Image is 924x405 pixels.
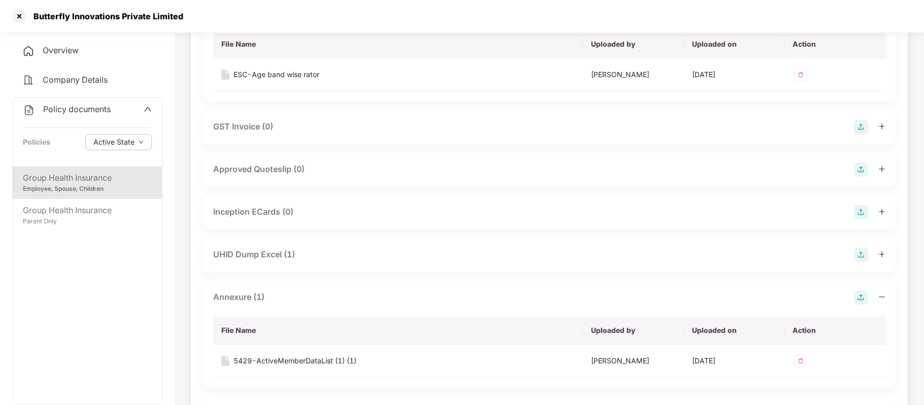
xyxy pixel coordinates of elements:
[43,75,108,85] span: Company Details
[234,355,356,366] div: 5429-ActiveMemberDataList (1) (1)
[784,317,885,345] th: Action
[23,217,152,226] div: Parent Only
[144,105,152,113] span: up
[854,205,868,219] img: svg+xml;base64,PHN2ZyB4bWxucz0iaHR0cDovL3d3dy53My5vcmcvMjAwMC9zdmciIHdpZHRoPSIyOCIgaGVpZ2h0PSIyOC...
[213,291,265,303] div: Annexure (1)
[878,123,885,130] span: plus
[23,184,152,194] div: Employee, Spouse, Children
[213,120,273,133] div: GST Invoice (0)
[213,163,305,176] div: Approved Quoteslip (0)
[591,355,676,366] div: [PERSON_NAME]
[793,66,809,83] img: svg+xml;base64,PHN2ZyB4bWxucz0iaHR0cDovL3d3dy53My5vcmcvMjAwMC9zdmciIHdpZHRoPSIzMiIgaGVpZ2h0PSIzMi...
[692,355,777,366] div: [DATE]
[692,69,777,80] div: [DATE]
[213,248,295,261] div: UHID Dump Excel (1)
[43,45,79,55] span: Overview
[85,134,152,150] button: Active Statedown
[213,206,293,218] div: Inception ECards (0)
[784,30,885,58] th: Action
[854,162,868,177] img: svg+xml;base64,PHN2ZyB4bWxucz0iaHR0cDovL3d3dy53My5vcmcvMjAwMC9zdmciIHdpZHRoPSIyOCIgaGVpZ2h0PSIyOC...
[23,137,50,148] div: Policies
[684,317,785,345] th: Uploaded on
[854,248,868,262] img: svg+xml;base64,PHN2ZyB4bWxucz0iaHR0cDovL3d3dy53My5vcmcvMjAwMC9zdmciIHdpZHRoPSIyOCIgaGVpZ2h0PSIyOC...
[878,165,885,173] span: plus
[854,290,868,305] img: svg+xml;base64,PHN2ZyB4bWxucz0iaHR0cDovL3d3dy53My5vcmcvMjAwMC9zdmciIHdpZHRoPSIyOCIgaGVpZ2h0PSIyOC...
[22,45,35,57] img: svg+xml;base64,PHN2ZyB4bWxucz0iaHR0cDovL3d3dy53My5vcmcvMjAwMC9zdmciIHdpZHRoPSIyNCIgaGVpZ2h0PSIyNC...
[23,104,35,116] img: svg+xml;base64,PHN2ZyB4bWxucz0iaHR0cDovL3d3dy53My5vcmcvMjAwMC9zdmciIHdpZHRoPSIyNCIgaGVpZ2h0PSIyNC...
[139,140,144,145] span: down
[22,74,35,86] img: svg+xml;base64,PHN2ZyB4bWxucz0iaHR0cDovL3d3dy53My5vcmcvMjAwMC9zdmciIHdpZHRoPSIyNCIgaGVpZ2h0PSIyNC...
[221,70,229,80] img: svg+xml;base64,PHN2ZyB4bWxucz0iaHR0cDovL3d3dy53My5vcmcvMjAwMC9zdmciIHdpZHRoPSIxNiIgaGVpZ2h0PSIyMC...
[221,356,229,366] img: svg+xml;base64,PHN2ZyB4bWxucz0iaHR0cDovL3d3dy53My5vcmcvMjAwMC9zdmciIHdpZHRoPSIxNiIgaGVpZ2h0PSIyMC...
[23,172,152,184] div: Group Health Insurance
[878,251,885,258] span: plus
[878,208,885,215] span: plus
[591,69,676,80] div: [PERSON_NAME]
[234,69,319,80] div: ESC-Age band wise rator
[684,30,785,58] th: Uploaded on
[854,120,868,134] img: svg+xml;base64,PHN2ZyB4bWxucz0iaHR0cDovL3d3dy53My5vcmcvMjAwMC9zdmciIHdpZHRoPSIyOCIgaGVpZ2h0PSIyOC...
[213,317,583,345] th: File Name
[213,30,583,58] th: File Name
[583,317,684,345] th: Uploaded by
[878,293,885,300] span: minus
[583,30,684,58] th: Uploaded by
[93,137,135,148] span: Active State
[23,204,152,217] div: Group Health Insurance
[793,353,809,369] img: svg+xml;base64,PHN2ZyB4bWxucz0iaHR0cDovL3d3dy53My5vcmcvMjAwMC9zdmciIHdpZHRoPSIzMiIgaGVpZ2h0PSIzMi...
[43,104,111,114] span: Policy documents
[27,11,183,21] div: Butterfly Innovations Private Limited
